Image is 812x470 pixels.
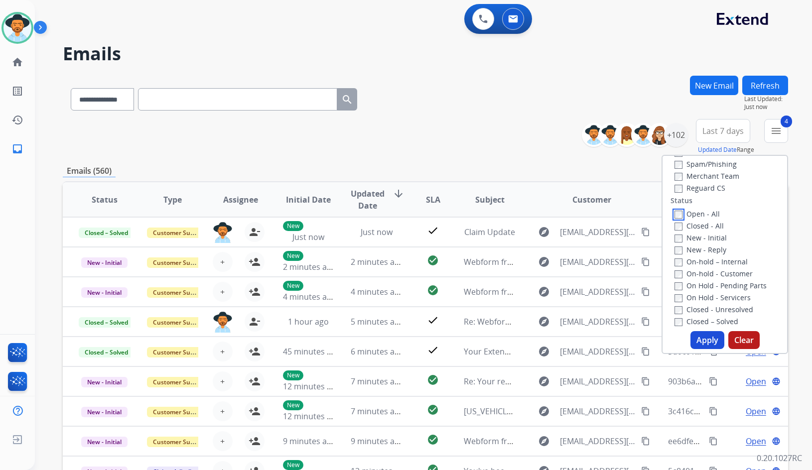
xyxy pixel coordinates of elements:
span: + [220,286,225,298]
input: Closed - Unresolved [675,306,682,314]
mat-icon: content_copy [641,317,650,326]
mat-icon: language [772,377,781,386]
mat-icon: person_remove [249,226,261,238]
label: Reguard CS [675,183,725,193]
span: [EMAIL_ADDRESS][DOMAIN_NAME] [560,286,636,298]
mat-icon: history [11,114,23,126]
span: Customer Support [147,437,212,447]
span: Webform from [EMAIL_ADDRESS][DOMAIN_NAME] on [DATE] [464,436,689,447]
mat-icon: check [427,314,439,326]
span: Just now [292,232,324,242]
span: + [220,346,225,357]
button: + [213,401,233,421]
span: New - Initial [81,257,128,268]
span: 1 hour ago [288,316,329,327]
span: [US_VEHICLE_IDENTIFICATION_NUMBER] [464,406,613,417]
mat-icon: explore [538,435,550,447]
button: 4 [764,119,788,143]
mat-icon: check_circle [427,254,439,266]
input: Closed - All [675,223,682,231]
span: 2 minutes ago [283,261,336,272]
p: New [283,221,303,231]
mat-icon: person_add [249,435,261,447]
span: Just now [744,103,788,111]
mat-icon: language [772,407,781,416]
span: Closed – Solved [79,347,134,357]
span: Customer Support [147,287,212,298]
span: New - Initial [81,407,128,417]
span: SLA [426,194,440,206]
span: Customer Support [147,257,212,268]
span: [EMAIL_ADDRESS][DOMAIN_NAME] [560,375,636,387]
input: On Hold - Servicers [675,294,682,302]
h2: Emails [63,44,788,64]
span: 4 minutes ago [351,286,404,297]
p: New [283,370,303,380]
span: 12 minutes ago [283,381,341,392]
mat-icon: inbox [11,143,23,155]
span: Your Extend Claim [464,346,533,357]
label: New - Initial [675,233,727,242]
span: New - Initial [81,437,128,447]
mat-icon: content_copy [641,257,650,266]
input: Merchant Team [675,173,682,181]
mat-icon: explore [538,256,550,268]
div: +102 [664,123,688,147]
span: Customer Support [147,377,212,387]
span: [EMAIL_ADDRESS][DOMAIN_NAME] [560,405,636,417]
input: Open - All [675,211,682,219]
mat-icon: content_copy [641,377,650,386]
button: Clear [728,331,760,349]
mat-icon: person_add [249,405,261,417]
mat-icon: arrow_downward [393,188,405,200]
input: On-hold - Customer [675,270,682,278]
span: Initial Date [286,194,331,206]
mat-icon: search [341,94,353,106]
span: + [220,256,225,268]
button: + [213,371,233,391]
mat-icon: person_add [249,375,261,387]
mat-icon: menu [770,125,782,137]
span: + [220,405,225,417]
span: 2 minutes ago [351,256,404,267]
span: Customer [572,194,611,206]
img: agent-avatar [213,222,233,243]
span: Re: Your repaired product has shipped [464,376,610,387]
span: 45 minutes ago [283,346,341,357]
mat-icon: content_copy [641,228,650,236]
span: Type [163,194,182,206]
p: New [283,460,303,470]
span: 7 minutes ago [351,406,404,417]
mat-icon: content_copy [709,377,718,386]
label: Dev Test [675,147,715,157]
span: Open [746,405,766,417]
span: [EMAIL_ADDRESS][DOMAIN_NAME] [560,316,636,328]
span: Just now [361,227,393,237]
label: Status [671,196,692,206]
span: 4 [781,116,792,127]
p: Emails (560) [63,165,116,177]
img: avatar [3,14,31,42]
span: 4 minutes ago [283,291,336,302]
span: Closed – Solved [79,317,134,328]
mat-icon: person_add [249,256,261,268]
mat-icon: list_alt [11,85,23,97]
span: [EMAIL_ADDRESS][DOMAIN_NAME] [560,346,636,357]
mat-icon: content_copy [709,437,718,446]
button: + [213,342,233,361]
input: Spam/Phishing [675,161,682,169]
mat-icon: explore [538,375,550,387]
mat-icon: person_add [249,286,261,298]
span: New - Initial [81,287,128,298]
p: New [283,251,303,261]
span: Claim Update [464,227,515,237]
mat-icon: check_circle [427,374,439,386]
mat-icon: language [772,437,781,446]
p: New [283,400,303,410]
span: Updated Date [351,188,385,212]
mat-icon: content_copy [709,407,718,416]
span: Open [746,375,766,387]
span: Status [92,194,118,206]
button: + [213,282,233,302]
label: Closed – Solved [675,317,738,326]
